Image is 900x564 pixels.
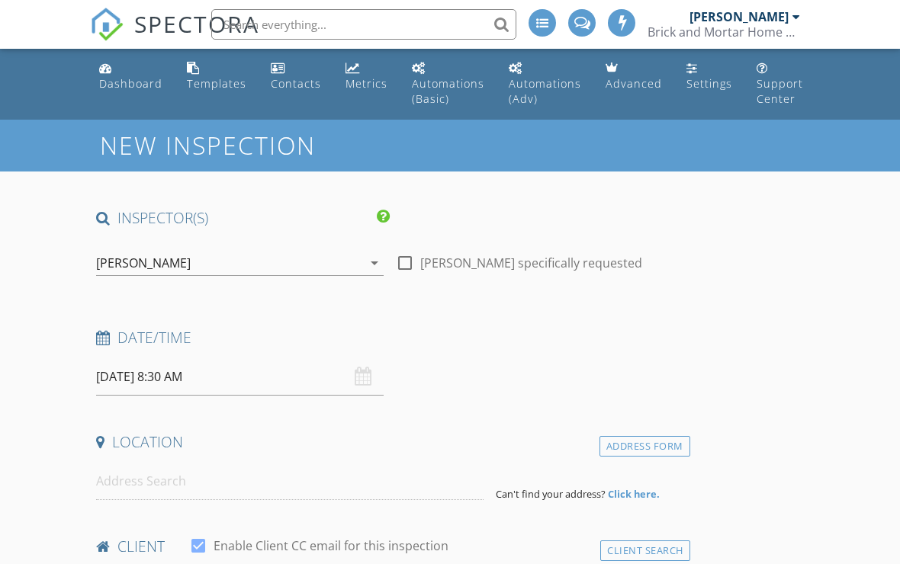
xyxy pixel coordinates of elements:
[600,540,690,561] div: Client Search
[100,132,438,159] h1: New Inspection
[339,55,394,98] a: Metrics
[96,432,684,452] h4: Location
[599,55,668,98] a: Advanced
[211,9,516,40] input: Search everything...
[90,21,259,53] a: SPECTORA
[680,55,738,98] a: Settings
[271,76,321,91] div: Contacts
[90,8,124,41] img: The Best Home Inspection Software - Spectora
[648,24,800,40] div: Brick and Mortar Home Services
[686,76,732,91] div: Settings
[96,358,384,396] input: Select date
[365,254,384,272] i: arrow_drop_down
[214,538,448,553] label: Enable Client CC email for this inspection
[509,76,581,106] div: Automations (Adv)
[96,328,684,348] h4: Date/Time
[751,55,809,114] a: Support Center
[420,255,642,271] label: [PERSON_NAME] specifically requested
[599,436,690,457] div: Address Form
[346,76,387,91] div: Metrics
[96,463,484,500] input: Address Search
[757,76,803,106] div: Support Center
[96,256,191,270] div: [PERSON_NAME]
[689,9,789,24] div: [PERSON_NAME]
[265,55,327,98] a: Contacts
[412,76,484,106] div: Automations (Basic)
[406,55,490,114] a: Automations (Basic)
[606,76,662,91] div: Advanced
[503,55,587,114] a: Automations (Advanced)
[93,55,169,98] a: Dashboard
[608,487,660,501] strong: Click here.
[99,76,162,91] div: Dashboard
[96,208,390,228] h4: INSPECTOR(S)
[181,55,252,98] a: Templates
[96,537,684,556] h4: client
[134,8,259,40] span: SPECTORA
[187,76,246,91] div: Templates
[496,487,606,501] span: Can't find your address?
